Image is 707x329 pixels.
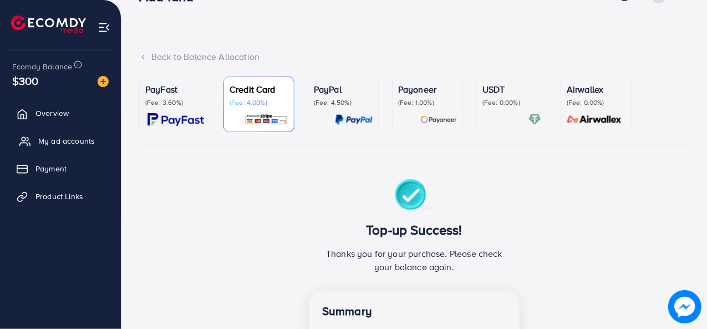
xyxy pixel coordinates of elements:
[398,83,457,96] p: Payoneer
[8,185,113,207] a: Product Links
[35,108,69,119] span: Overview
[98,76,109,87] img: image
[230,98,288,107] p: (Fee: 4.00%)
[322,222,506,238] h3: Top-up Success!
[8,158,113,180] a: Payment
[482,83,541,96] p: USDT
[147,113,204,126] img: card
[314,83,373,96] p: PayPal
[482,98,541,107] p: (Fee: 0.00%)
[563,113,625,126] img: card
[145,98,204,107] p: (Fee: 3.60%)
[314,98,373,107] p: (Fee: 4.50%)
[395,179,434,213] img: success
[139,50,689,63] div: Back to Balance Allocation
[528,113,541,126] img: card
[12,61,72,72] span: Ecomdy Balance
[38,135,95,146] span: My ad accounts
[98,21,110,34] img: menu
[567,83,625,96] p: Airwallex
[567,98,625,107] p: (Fee: 0.00%)
[322,247,506,274] p: Thanks you for your purchase. Please check your balance again.
[35,163,67,174] span: Payment
[8,102,113,124] a: Overview
[230,83,288,96] p: Credit Card
[335,113,373,126] img: card
[12,73,39,89] span: $300
[8,130,113,152] a: My ad accounts
[11,16,86,33] img: logo
[668,290,701,323] img: image
[398,98,457,107] p: (Fee: 1.00%)
[35,191,83,202] span: Product Links
[245,113,288,126] img: card
[420,113,457,126] img: card
[322,305,506,318] h4: Summary
[145,83,204,96] p: PayFast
